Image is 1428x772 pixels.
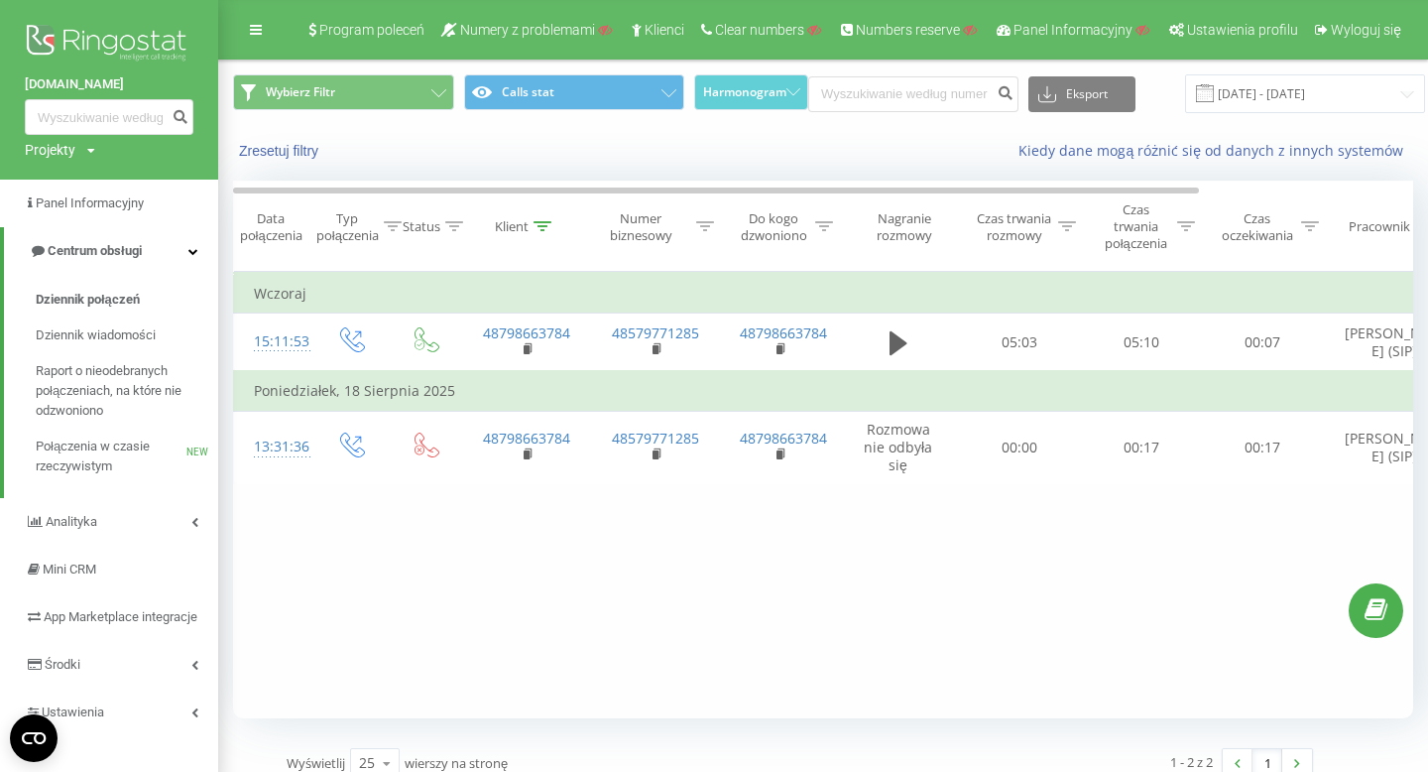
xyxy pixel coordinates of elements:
span: App Marketplace integracje [44,609,197,624]
button: Wybierz Filtr [233,74,454,110]
span: Raport o nieodebranych połączeniach, na które nie odzwoniono [36,361,208,421]
div: Klient [495,218,529,235]
a: 48579771285 [612,429,699,448]
span: Dziennik wiadomości [36,325,156,345]
button: Harmonogram [694,74,808,110]
a: 48798663784 [740,323,827,342]
span: Analityka [46,514,97,529]
a: Raport o nieodebranych połączeniach, na które nie odzwoniono [36,353,218,429]
td: 05:03 [958,314,1082,372]
span: Centrum obsługi [48,243,142,258]
div: Nagranie rozmowy [856,210,952,244]
span: wierszy na stronę [405,754,508,772]
div: Projekty [25,140,75,160]
a: 48798663784 [483,429,570,448]
button: Eksport [1028,76,1135,112]
span: Clear numbers [715,22,804,38]
input: Wyszukiwanie według numeru [25,99,193,135]
div: Czas trwania rozmowy [975,210,1053,244]
span: Program poleceń [319,22,424,38]
a: 48798663784 [740,429,827,448]
input: Wyszukiwanie według numeru [808,76,1018,112]
div: Status [403,218,440,235]
span: Ustawienia profilu [1187,22,1298,38]
td: 00:17 [1082,411,1201,484]
span: Ustawienia [42,705,104,719]
div: Do kogo dzwoniono [737,210,810,244]
div: 13:31:36 [254,428,294,466]
span: Numery z problemami [460,22,595,38]
td: 00:00 [958,411,1082,484]
div: Czas oczekiwania [1218,210,1296,244]
span: Klienci [645,22,684,38]
span: Wyświetlij [287,754,345,772]
span: Mini CRM [43,562,96,577]
a: Kiedy dane mogą różnić się od danych z innych systemów [1018,141,1413,160]
div: Numer biznesowy [591,210,692,244]
span: Panel Informacyjny [1013,22,1132,38]
a: 48579771285 [612,323,699,342]
div: Czas trwania połączenia [1099,201,1172,252]
td: 00:07 [1201,314,1325,372]
a: Centrum obsługi [4,227,218,275]
div: 15:11:53 [254,322,294,361]
span: Dziennik połączeń [36,290,140,310]
a: Dziennik wiadomości [36,318,218,353]
a: Połączenia w czasie rzeczywistymNEW [36,429,218,484]
a: 48798663784 [483,323,570,342]
td: 05:10 [1082,314,1201,372]
button: Zresetuj filtry [233,142,328,160]
span: Numbers reserve [856,22,960,38]
span: Harmonogram [703,85,786,99]
div: 1 - 2 z 2 [1170,752,1213,772]
a: [DOMAIN_NAME] [25,74,193,94]
button: Calls stat [464,74,685,110]
span: Rozmowa nie odbyła się [864,420,932,474]
span: Wybierz Filtr [266,84,335,100]
div: Pracownik [1349,218,1410,235]
span: Połączenia w czasie rzeczywistym [36,437,186,476]
button: Open CMP widget [10,714,58,762]
div: Data połączenia [234,210,307,244]
img: Ringostat logo [25,20,193,69]
a: Dziennik połączeń [36,282,218,318]
span: Środki [45,657,80,672]
div: Typ połączenia [316,210,379,244]
td: 00:17 [1201,411,1325,484]
span: Panel Informacyjny [36,195,144,210]
span: Wyloguj się [1331,22,1401,38]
